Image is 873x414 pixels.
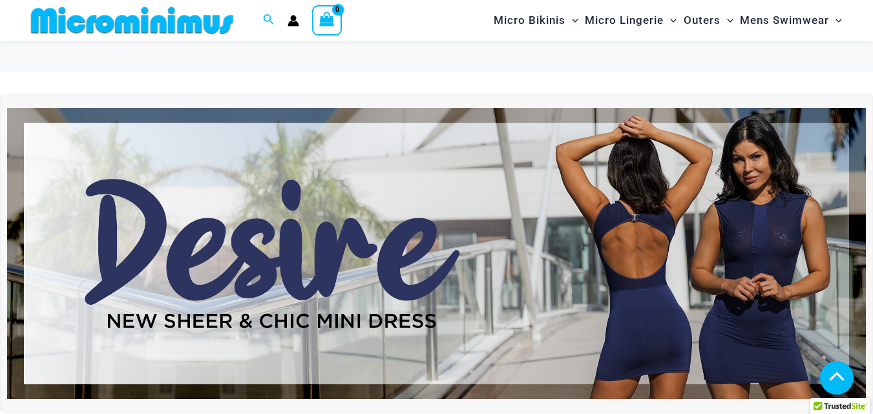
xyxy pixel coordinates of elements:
[737,4,845,37] a: Mens SwimwearMenu ToggleMenu Toggle
[720,4,733,37] span: Menu Toggle
[263,12,275,28] a: Search icon link
[829,4,842,37] span: Menu Toggle
[26,6,238,35] img: MM SHOP LOGO FLAT
[489,2,847,39] nav: Site Navigation
[312,5,342,35] a: View Shopping Cart, empty
[680,4,737,37] a: OutersMenu ToggleMenu Toggle
[494,4,565,37] span: Micro Bikinis
[565,4,578,37] span: Menu Toggle
[7,108,866,400] img: Desire me Navy Dress
[288,15,299,26] a: Account icon link
[490,4,582,37] a: Micro BikinisMenu ToggleMenu Toggle
[664,4,677,37] span: Menu Toggle
[684,4,720,37] span: Outers
[740,4,829,37] span: Mens Swimwear
[582,4,680,37] a: Micro LingerieMenu ToggleMenu Toggle
[585,4,664,37] span: Micro Lingerie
